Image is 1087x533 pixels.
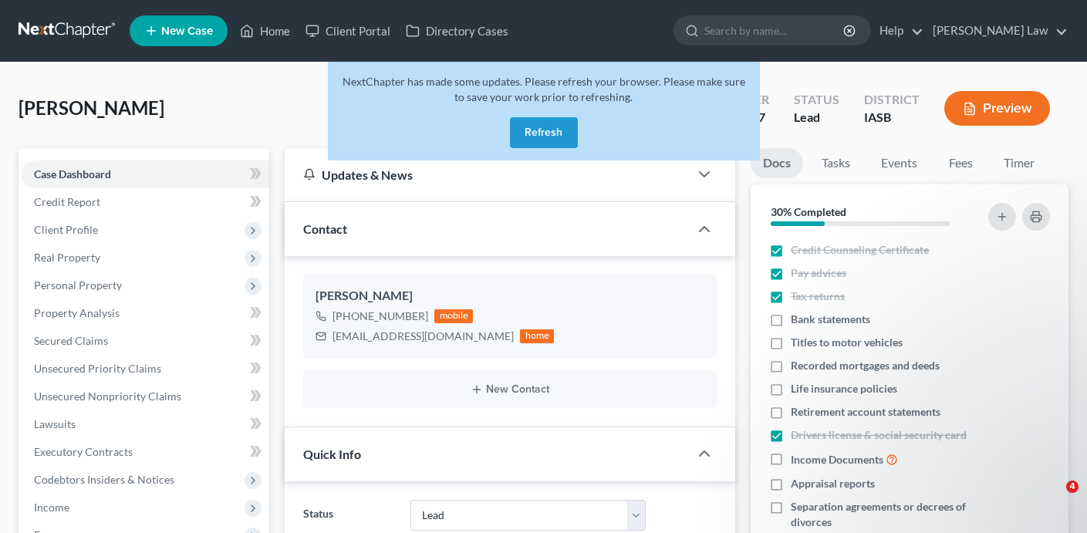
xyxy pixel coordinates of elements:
[991,148,1047,178] a: Timer
[34,334,108,347] span: Secured Claims
[22,410,269,438] a: Lawsuits
[34,473,174,486] span: Codebtors Insiders & Notices
[791,358,940,373] span: Recorded mortgages and deeds
[794,91,839,109] div: Status
[22,188,269,216] a: Credit Report
[758,110,765,124] span: 7
[791,312,870,327] span: Bank statements
[34,501,69,514] span: Income
[34,445,133,458] span: Executory Contracts
[22,160,269,188] a: Case Dashboard
[944,91,1050,126] button: Preview
[19,96,164,119] span: [PERSON_NAME]
[22,299,269,327] a: Property Analysis
[520,329,554,343] div: home
[434,309,473,323] div: mobile
[343,75,745,103] span: NextChapter has made some updates. Please refresh your browser. Please make sure to save your wor...
[333,309,428,324] div: [PHONE_NUMBER]
[771,205,846,218] strong: 30% Completed
[303,167,670,183] div: Updates & News
[869,148,930,178] a: Events
[510,117,578,148] button: Refresh
[925,17,1068,45] a: [PERSON_NAME] Law
[34,223,98,236] span: Client Profile
[303,221,347,236] span: Contact
[34,195,100,208] span: Credit Report
[34,390,181,403] span: Unsecured Nonpriority Claims
[333,329,514,344] div: [EMAIL_ADDRESS][DOMAIN_NAME]
[791,335,903,350] span: Titles to motor vehicles
[751,148,803,178] a: Docs
[22,383,269,410] a: Unsecured Nonpriority Claims
[791,381,897,396] span: Life insurance policies
[809,148,863,178] a: Tasks
[22,355,269,383] a: Unsecured Priority Claims
[22,438,269,466] a: Executory Contracts
[791,499,976,530] span: Separation agreements or decrees of divorces
[34,251,100,264] span: Real Property
[316,383,704,396] button: New Contact
[34,417,76,430] span: Lawsuits
[316,287,704,305] div: [PERSON_NAME]
[872,17,923,45] a: Help
[34,167,111,180] span: Case Dashboard
[34,362,161,375] span: Unsecured Priority Claims
[303,447,361,461] span: Quick Info
[1066,481,1079,493] span: 4
[864,91,920,109] div: District
[794,109,839,127] div: Lead
[298,17,398,45] a: Client Portal
[704,16,846,45] input: Search by name...
[295,500,403,531] label: Status
[22,327,269,355] a: Secured Claims
[936,148,985,178] a: Fees
[864,109,920,127] div: IASB
[34,306,120,319] span: Property Analysis
[791,265,846,281] span: Pay advices
[791,288,845,304] span: Tax returns
[1035,481,1072,518] iframe: Intercom live chat
[791,242,929,258] span: Credit Counseling Certificate
[34,278,122,292] span: Personal Property
[161,25,213,37] span: New Case
[398,17,516,45] a: Directory Cases
[232,17,298,45] a: Home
